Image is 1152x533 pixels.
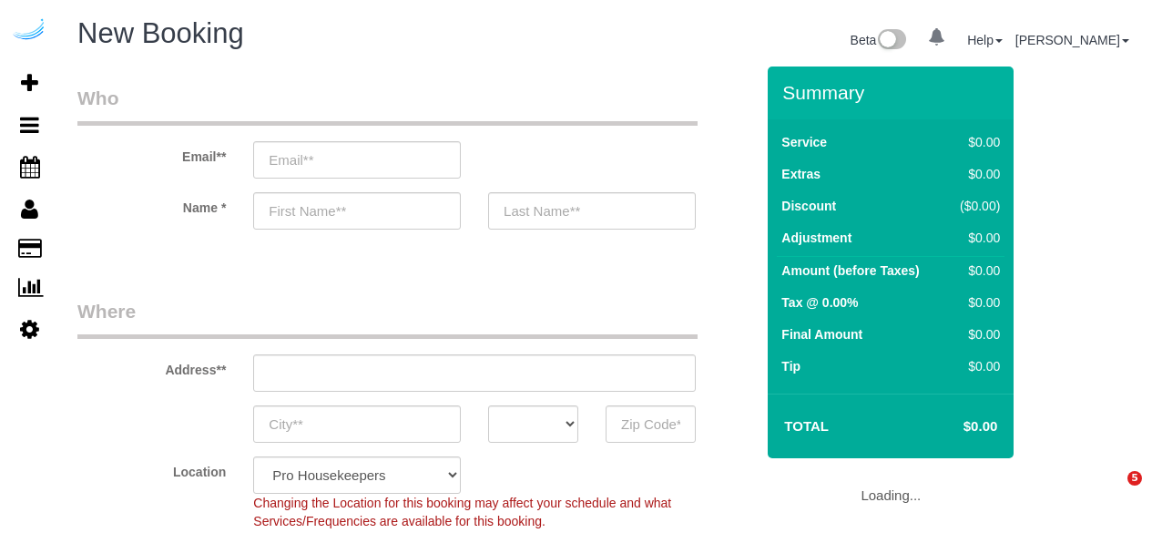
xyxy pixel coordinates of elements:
[952,293,1000,312] div: $0.00
[1090,471,1134,515] iframe: Intercom live chat
[11,18,47,44] img: Automaid Logo
[952,197,1000,215] div: ($0.00)
[876,29,906,53] img: New interface
[781,197,836,215] label: Discount
[952,229,1000,247] div: $0.00
[782,82,1004,103] h3: Summary
[781,229,851,247] label: Adjustment
[781,165,821,183] label: Extras
[77,85,698,126] legend: Who
[253,496,671,528] span: Changing the Location for this booking may affect your schedule and what Services/Frequencies are...
[784,418,829,434] strong: Total
[253,192,461,230] input: First Name**
[781,357,800,375] label: Tip
[488,192,696,230] input: Last Name**
[952,325,1000,343] div: $0.00
[952,165,1000,183] div: $0.00
[781,325,862,343] label: Final Amount
[781,133,827,151] label: Service
[606,405,696,443] input: Zip Code**
[952,357,1000,375] div: $0.00
[781,261,919,280] label: Amount (before Taxes)
[952,133,1000,151] div: $0.00
[909,419,997,435] h4: $0.00
[77,17,244,49] span: New Booking
[77,298,698,339] legend: Where
[1015,33,1129,47] a: [PERSON_NAME]
[967,33,1003,47] a: Help
[64,456,240,481] label: Location
[851,33,907,47] a: Beta
[781,293,858,312] label: Tax @ 0.00%
[952,261,1000,280] div: $0.00
[1127,471,1142,486] span: 5
[64,192,240,217] label: Name *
